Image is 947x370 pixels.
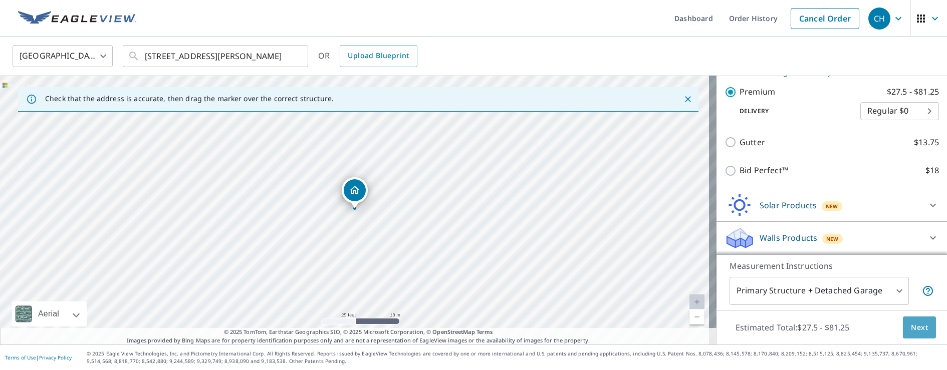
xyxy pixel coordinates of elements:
p: Walls Products [760,232,817,244]
p: Measurement Instructions [730,260,934,272]
p: Gutter [740,136,765,149]
a: Upload Blueprint [340,45,417,67]
img: EV Logo [18,11,136,26]
span: Your report will include the primary structure and a detached garage if one exists. [922,285,934,297]
button: Next [903,316,936,339]
p: Check that the address is accurate, then drag the marker over the correct structure. [45,94,334,103]
p: Premium [740,86,775,98]
span: Upload Blueprint [348,50,409,62]
div: [GEOGRAPHIC_DATA] [13,42,113,70]
a: Terms of Use [5,354,36,361]
p: Solar Products [760,199,817,211]
div: Aerial [35,301,62,326]
p: Estimated Total: $27.5 - $81.25 [728,316,858,338]
div: Walls ProductsNew [725,226,939,250]
p: $18 [925,164,939,177]
div: Regular $0 [860,97,939,125]
p: Bid Perfect™ [740,164,788,177]
button: Close [681,93,694,106]
span: © 2025 TomTom, Earthstar Geographics SIO, © 2025 Microsoft Corporation, © [224,328,493,336]
p: Delivery [725,107,860,116]
input: Search by address or latitude-longitude [145,42,288,70]
a: OpenStreetMap [432,328,475,335]
p: © 2025 Eagle View Technologies, Inc. and Pictometry International Corp. All Rights Reserved. Repo... [87,350,942,365]
div: Primary Structure + Detached Garage [730,277,909,305]
a: Terms [477,328,493,335]
a: Cancel Order [791,8,859,29]
div: Dropped pin, building 1, Residential property, 42 Irvin Ln Orrtanna, PA 17353 [342,177,368,208]
div: Solar ProductsNew [725,193,939,217]
div: OR [318,45,417,67]
p: $27.5 - $81.25 [887,86,939,98]
span: Next [911,321,928,334]
span: New [826,202,838,210]
a: Privacy Policy [39,354,72,361]
span: New [826,235,839,243]
p: $13.75 [914,136,939,149]
a: Current Level 20, Zoom In Disabled [689,294,704,309]
a: Current Level 20, Zoom Out [689,309,704,324]
div: CH [868,8,890,30]
div: Aerial [12,301,87,326]
p: | [5,354,72,360]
